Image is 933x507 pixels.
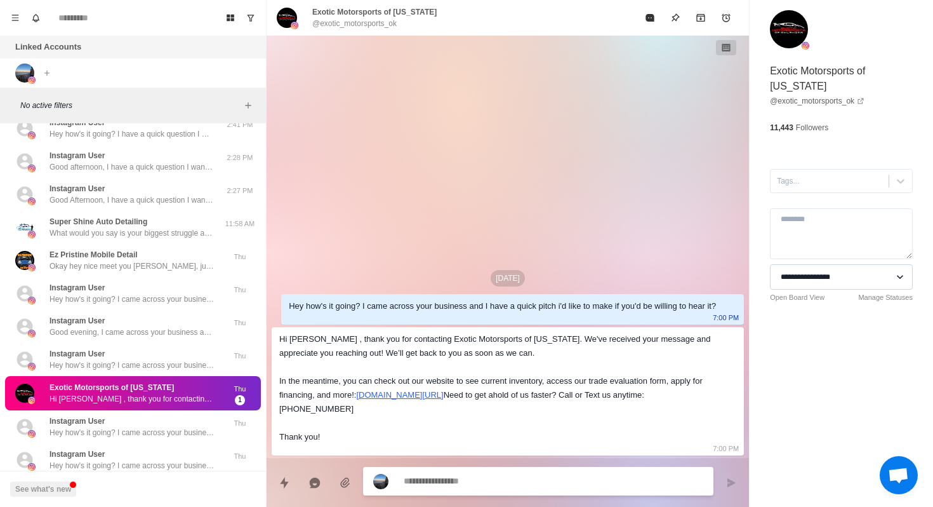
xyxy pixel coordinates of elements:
a: Open Board View [770,292,824,303]
button: Add filters [241,98,256,113]
p: Thu [224,351,256,362]
div: Hey how's it going? I came across your business and I have a quick pitch i'd like to make if you'... [289,299,716,313]
p: Exotic Motorsports of [US_STATE] [312,6,437,18]
button: Reply with AI [302,470,328,496]
p: Hey how's it going? I came across your business and I have a quick pitch i'd like to make if you'... [50,294,215,305]
img: picture [15,384,34,403]
p: Linked Accounts [15,41,81,53]
p: Instagram User [50,183,105,194]
button: Notifications [25,8,46,28]
div: Open chat [880,456,918,494]
p: Instagram User [50,282,105,294]
a: @exotic_motorsports_ok [770,95,864,107]
img: picture [28,198,36,205]
p: 2:41 PM [224,119,256,130]
p: 11:58 AM [224,219,256,229]
img: picture [28,430,36,438]
p: Instagram User [50,348,105,360]
p: Exotic Motorsports of [US_STATE] [50,382,174,393]
img: picture [373,474,388,489]
p: Thu [224,285,256,295]
img: picture [28,297,36,304]
img: picture [28,132,36,139]
img: picture [28,165,36,172]
a: Manage Statuses [858,292,913,303]
img: picture [28,330,36,337]
img: picture [28,463,36,471]
p: [DATE] [491,270,525,287]
p: Hey how's it going? I have a quick question I want to ask you if you don't mind? [50,128,215,140]
p: Instagram User [50,315,105,327]
img: picture [28,231,36,238]
img: picture [28,76,36,84]
p: Thu [224,384,256,395]
p: 7:00 PM [713,311,739,325]
a: [DOMAIN_NAME][URL] [356,390,443,400]
button: Archive [688,5,713,30]
p: 11,443 [770,122,793,133]
button: Add reminder [713,5,739,30]
img: picture [770,10,808,48]
p: Thu [224,318,256,328]
p: Thu [224,418,256,429]
p: Super Shine Auto Detailing [50,216,147,227]
p: Ez Pristine Mobile Detail [50,249,138,260]
p: 2:28 PM [224,152,256,163]
button: Menu [5,8,25,28]
p: Hey how's it going? I came across your business and I have a quick pitch i'd like to make if you'... [50,427,215,438]
button: Show unread conversations [241,8,261,28]
p: Good Afternoon, I have a quick question I want to ask you if you don't mind? [50,194,215,206]
button: Add account [39,65,55,81]
p: Instagram User [50,449,105,460]
button: See what's new [10,482,76,497]
p: Exotic Motorsports of [US_STATE] [770,64,913,94]
p: Good evening, I came across your business and I have a quick pitch i'd like to make if you'd be w... [50,327,215,338]
p: 2:27 PM [224,186,256,196]
img: picture [28,264,36,271]
button: Send message [718,470,744,496]
p: Good afternoon, I have a quick question I want to ask you if you don't mind? [50,161,215,173]
button: Board View [220,8,241,28]
img: picture [802,42,809,50]
img: picture [291,22,298,29]
p: Hey how's it going? I came across your business and I have a quick pitch i'd like to make if you'... [50,360,215,371]
img: picture [28,363,36,370]
button: Mark as read [637,5,663,30]
p: Followers [796,122,828,133]
p: Thu [224,451,256,462]
p: Instagram User [50,150,105,161]
div: Hi [PERSON_NAME] , thank you for contacting Exotic Motorsports of [US_STATE]. We've received your... [279,332,716,444]
img: picture [28,396,36,404]
button: Quick replies [272,470,297,496]
img: picture [277,8,297,28]
p: @exotic_motorsports_ok [312,18,397,29]
p: No active filters [20,100,241,111]
p: Okay hey nice meet you [PERSON_NAME], just want say thank you for responding. My question was if ... [50,260,215,272]
button: Pin [663,5,688,30]
p: Hi [PERSON_NAME] , thank you for contacting Exotic Motorsports of [US_STATE]. We've received your... [50,393,215,405]
img: picture [15,64,34,83]
p: 7:00 PM [713,442,739,456]
p: What would you say is your biggest struggle as an owner of a car detailing business? [50,227,215,239]
img: picture [15,218,34,237]
p: Instagram User [50,416,105,427]
span: 1 [235,395,245,405]
img: picture [15,251,34,270]
button: Add media [333,470,358,496]
p: Thu [224,252,256,262]
p: Hey how's it going? I came across your business and I have a quick pitch i'd like to make if you'... [50,460,215,471]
